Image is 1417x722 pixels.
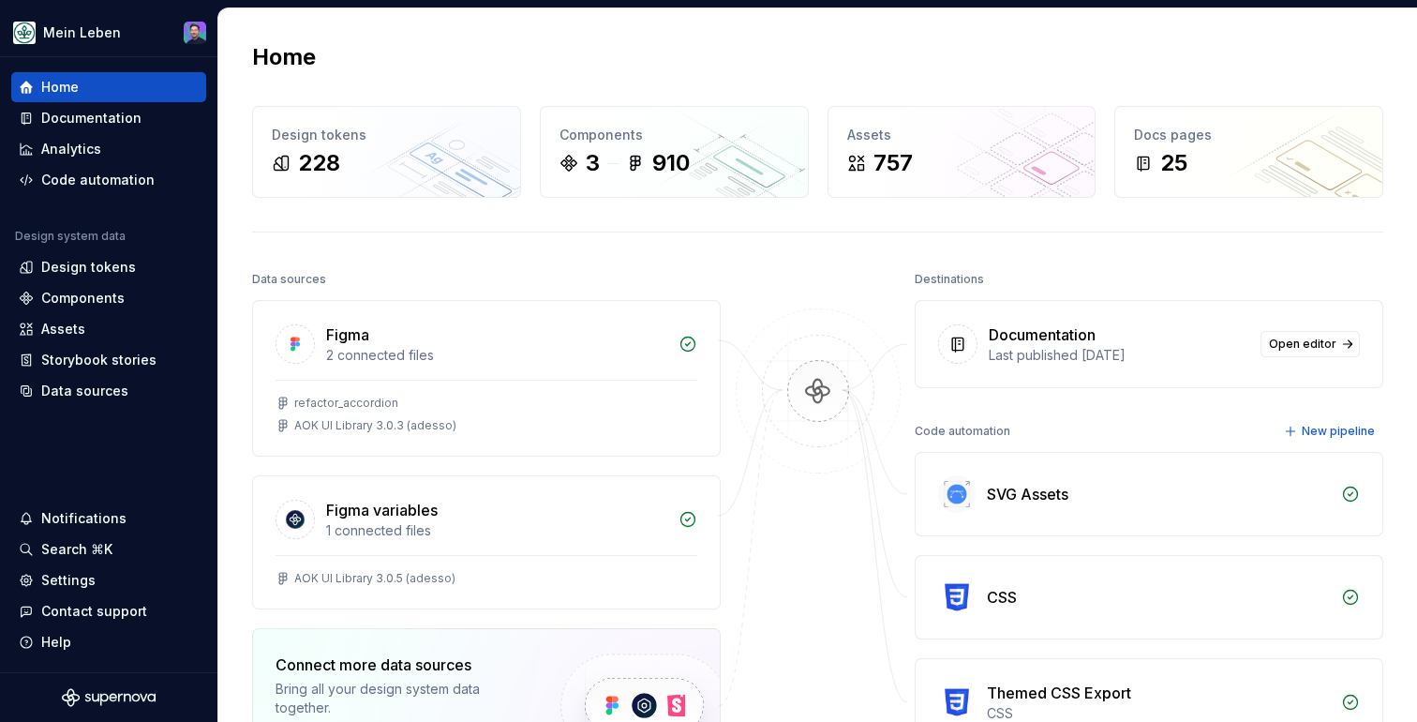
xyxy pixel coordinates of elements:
[252,475,721,609] a: Figma variables1 connected filesAOK UI Library 3.0.5 (adesso)
[41,382,128,400] div: Data sources
[11,345,206,375] a: Storybook stories
[252,266,326,293] div: Data sources
[11,376,206,406] a: Data sources
[1160,148,1187,178] div: 25
[41,571,96,590] div: Settings
[915,418,1010,444] div: Code automation
[1302,424,1375,439] span: New pipeline
[540,106,809,198] a: Components3910
[184,22,206,44] img: Samuel
[11,596,206,626] button: Contact support
[41,540,112,559] div: Search ⌘K
[873,148,913,178] div: 757
[41,633,71,652] div: Help
[41,78,79,97] div: Home
[1134,126,1364,144] div: Docs pages
[987,586,1017,609] div: CSS
[41,509,127,528] div: Notifications
[326,346,667,365] div: 2 connected files
[987,483,1068,505] div: SVG Assets
[915,266,984,293] div: Destinations
[989,323,1096,346] div: Documentation
[11,534,206,564] button: Search ⌘K
[41,109,142,128] div: Documentation
[41,602,147,621] div: Contact support
[62,688,156,707] svg: Supernova Logo
[1269,337,1336,352] span: Open editor
[41,289,125,308] div: Components
[294,418,456,433] div: AOK UI Library 3.0.3 (adesso)
[13,22,36,44] img: df5db9ef-aba0-4771-bf51-9763b7497661.png
[1260,331,1360,357] a: Open editor
[252,106,521,198] a: Design tokens228
[11,314,206,344] a: Assets
[276,654,529,676] div: Connect more data sources
[41,258,136,277] div: Design tokens
[294,396,398,411] div: refactor_accordion
[41,320,85,338] div: Assets
[294,571,455,586] div: AOK UI Library 3.0.5 (adesso)
[276,680,529,717] div: Bring all your design system data together.
[252,300,721,457] a: Figma2 connected filesrefactor_accordionAOK UI Library 3.0.3 (adesso)
[326,521,667,540] div: 1 connected files
[43,23,121,42] div: Mein Leben
[326,323,369,346] div: Figma
[1114,106,1383,198] a: Docs pages25
[828,106,1096,198] a: Assets757
[11,565,206,595] a: Settings
[11,627,206,657] button: Help
[298,148,340,178] div: 228
[586,148,600,178] div: 3
[652,148,690,178] div: 910
[989,346,1249,365] div: Last published [DATE]
[559,126,789,144] div: Components
[987,682,1131,704] div: Themed CSS Export
[11,134,206,164] a: Analytics
[15,229,126,244] div: Design system data
[326,499,438,521] div: Figma variables
[1278,418,1383,444] button: New pipeline
[847,126,1077,144] div: Assets
[4,12,214,53] button: Mein LebenSamuel
[11,283,206,313] a: Components
[252,42,316,72] h2: Home
[41,171,155,189] div: Code automation
[11,165,206,195] a: Code automation
[11,504,206,534] button: Notifications
[11,103,206,133] a: Documentation
[41,351,157,369] div: Storybook stories
[272,126,501,144] div: Design tokens
[11,72,206,102] a: Home
[41,140,101,158] div: Analytics
[11,252,206,282] a: Design tokens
